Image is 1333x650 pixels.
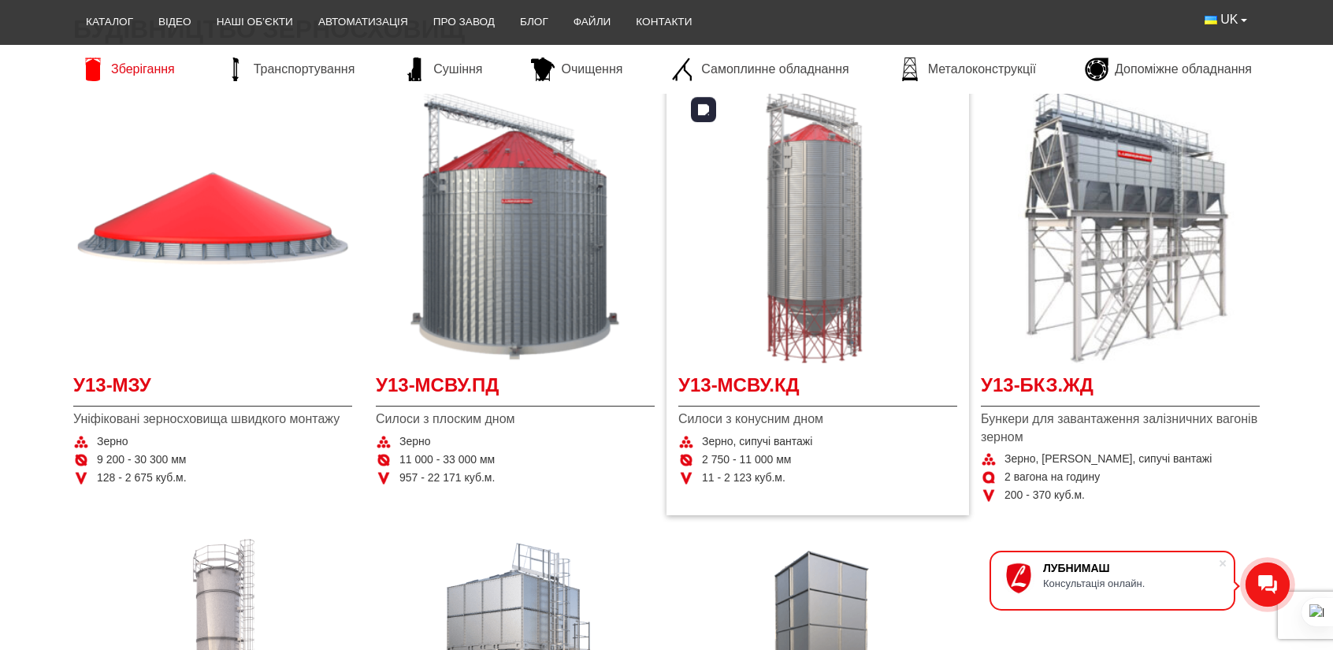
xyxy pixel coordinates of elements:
[623,5,704,39] a: Контакти
[1004,470,1100,485] span: 2 вагона на годину
[981,410,1260,446] span: Бункери для завантаження залізничних вагонів зерном
[663,58,856,81] a: Самоплинне обладнання
[216,58,363,81] a: Транспортування
[306,5,421,39] a: Автоматизація
[561,5,624,39] a: Файли
[73,372,352,407] a: У13-МЗУ
[1077,58,1260,81] a: Допоміжне обладнання
[421,5,507,39] a: Про завод
[1004,451,1212,467] span: Зерно, [PERSON_NAME], сипучі вантажі
[890,58,1044,81] a: Металоконструкції
[678,410,957,428] span: Силоси з конусним дном
[399,470,495,486] span: 957 - 22 171 куб.м.
[73,58,183,81] a: Зберігання
[981,372,1260,407] a: У13-БКЗ.ЖД
[433,61,482,78] span: Сушіння
[702,452,791,468] span: 2 750 - 11 000 мм
[1205,16,1217,24] img: Українська
[254,61,355,78] span: Транспортування
[395,58,490,81] a: Сушіння
[399,434,431,450] span: Зерно
[1192,5,1260,35] button: UK
[561,61,622,78] span: Очищення
[928,61,1036,78] span: Металоконструкції
[507,5,561,39] a: Блог
[1043,562,1218,574] div: ЛУБНИМАШ
[73,410,352,428] span: Уніфіковані зерносховища швидкого монтажу
[399,452,495,468] span: 11 000 - 33 000 мм
[1220,11,1238,28] span: UK
[1004,488,1085,503] span: 200 - 370 куб.м.
[376,372,655,407] a: У13-МСВУ.ПД
[97,434,128,450] span: Зерно
[146,5,204,39] a: Відео
[204,5,306,39] a: Наші об’єкти
[523,58,630,81] a: Очищення
[702,470,785,486] span: 11 - 2 123 куб.м.
[376,410,655,428] span: Силоси з плоским дном
[73,5,146,39] a: Каталог
[1043,578,1218,589] div: Консультація онлайн.
[702,434,812,450] span: Зерно, сипучі вантажі
[678,372,957,407] a: У13-МСВУ.КД
[111,61,175,78] span: Зберігання
[1115,61,1252,78] span: Допоміжне обладнання
[701,61,848,78] span: Самоплинне обладнання
[97,470,187,486] span: 128 - 2 675 куб.м.
[97,452,186,468] span: 9 200 - 30 300 мм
